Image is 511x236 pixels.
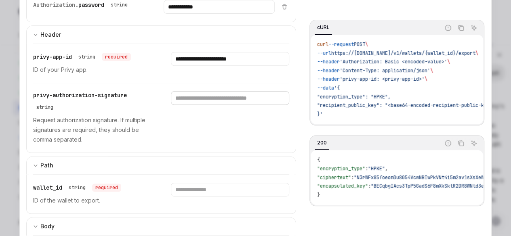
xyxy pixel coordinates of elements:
[315,23,332,32] div: cURL
[317,50,331,56] span: --url
[26,217,296,235] button: Expand input section
[368,183,371,189] span: :
[26,156,296,174] button: Expand input section
[40,221,55,231] div: Body
[317,58,340,65] span: --header
[317,183,368,189] span: "encapsulated_key"
[171,183,289,196] input: Enter wallet_id
[102,53,131,61] div: required
[317,76,340,82] span: --header
[443,138,453,148] button: Report incorrect code
[443,23,453,33] button: Report incorrect code
[447,58,450,65] span: \
[171,52,289,66] input: Enter privy-app-id
[385,165,388,172] span: ,
[33,65,151,75] p: ID of your Privy app.
[317,157,320,163] span: {
[365,165,368,172] span: :
[33,1,78,8] span: Authorization.
[328,41,354,48] span: --request
[317,41,328,48] span: curl
[456,23,466,33] button: Copy the contents from the code block
[340,58,447,65] span: 'Authorization: Basic <encoded-value>'
[430,67,433,74] span: \
[317,111,323,117] span: }'
[33,91,151,112] div: privy-authorization-signature
[26,25,296,44] button: Expand input section
[33,184,62,191] span: wallet_id
[317,94,391,100] span: "encryption_type": "HPKE",
[365,41,368,48] span: \
[469,23,479,33] button: Ask AI
[317,67,340,74] span: --header
[33,53,72,61] span: privy-app-id
[340,67,430,74] span: 'Content-Type: application/json'
[317,192,320,198] span: }
[33,92,127,99] span: privy-authorization-signature
[317,174,351,181] span: "ciphertext"
[78,1,104,8] span: password
[33,52,131,62] div: privy-app-id
[317,165,365,172] span: "encryption_type"
[317,85,334,91] span: --data
[315,138,329,148] div: 200
[331,50,475,56] span: https://[DOMAIN_NAME]/v1/wallets/{wallet_id}/export
[340,76,425,82] span: 'privy-app-id: <privy-app-id>'
[171,91,289,105] input: Enter privy-authorization-signature
[92,184,121,192] div: required
[33,183,121,192] div: wallet_id
[280,3,289,10] button: Delete item
[354,41,365,48] span: POST
[33,115,151,144] p: Request authorization signature. If multiple signatures are required, they should be comma separa...
[368,165,385,172] span: "HPKE"
[351,174,354,181] span: :
[469,138,479,148] button: Ask AI
[317,102,495,109] span: "recipient_public_key": "<base64-encoded-recipient-public-key>"
[425,76,427,82] span: \
[33,196,151,205] p: ID of the wallet to export.
[40,161,53,170] div: Path
[475,50,478,56] span: \
[40,30,61,40] div: Header
[456,138,466,148] button: Copy the contents from the code block
[334,85,340,91] span: '{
